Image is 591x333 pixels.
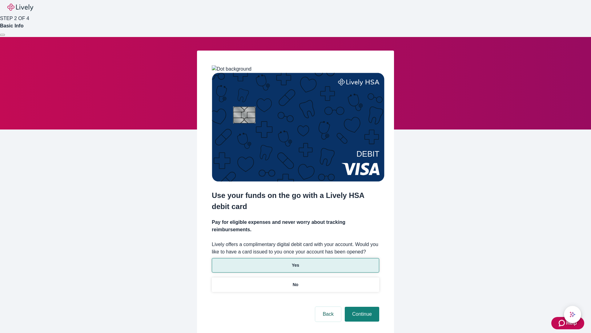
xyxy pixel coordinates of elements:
[212,73,384,182] img: Debit card
[212,190,379,212] h2: Use your funds on the go with a Lively HSA debit card
[212,258,379,273] button: Yes
[551,317,584,329] button: Zendesk support iconHelp
[292,262,299,269] p: Yes
[212,219,379,233] h4: Pay for eligible expenses and never worry about tracking reimbursements.
[293,282,299,288] p: No
[212,241,379,256] label: Lively offers a complimentary digital debit card with your account. Would you like to have a card...
[564,306,581,323] button: chat
[315,307,341,322] button: Back
[212,65,251,73] img: Dot background
[566,319,577,327] span: Help
[559,319,566,327] svg: Zendesk support icon
[569,311,576,318] svg: Lively AI Assistant
[7,4,33,11] img: Lively
[345,307,379,322] button: Continue
[212,277,379,292] button: No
